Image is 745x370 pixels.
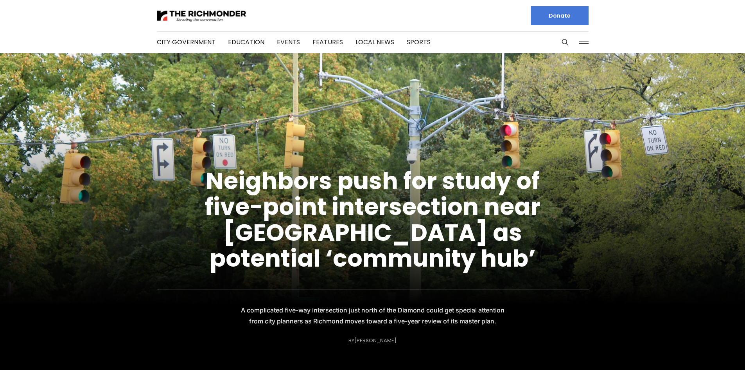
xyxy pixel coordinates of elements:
div: By [348,338,397,343]
a: Local News [355,38,394,47]
p: A complicated five-way intersection just north of the Diamond could get special attention from ci... [233,305,512,327]
a: Sports [407,38,431,47]
a: [PERSON_NAME] [354,337,397,344]
a: Donate [531,6,589,25]
a: Neighbors push for study of five-point intersection near [GEOGRAPHIC_DATA] as potential ‘communit... [205,164,540,275]
a: Events [277,38,300,47]
a: Education [228,38,264,47]
a: City Government [157,38,215,47]
a: Features [312,38,343,47]
img: The Richmonder [157,9,247,23]
button: Search this site [559,36,571,48]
